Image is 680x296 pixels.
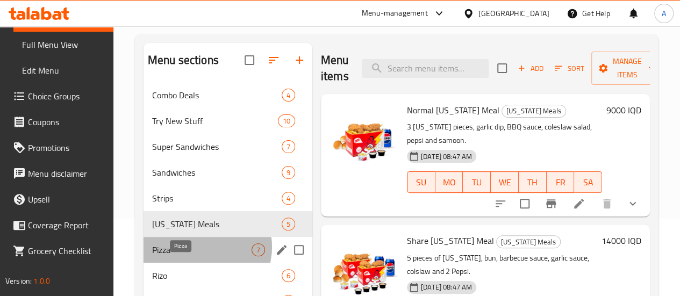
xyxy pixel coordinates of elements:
[13,32,113,57] a: Full Menu View
[478,8,549,19] div: [GEOGRAPHIC_DATA]
[152,89,282,102] span: Combo Deals
[282,271,295,281] span: 6
[600,55,655,82] span: Manage items
[144,185,312,211] div: Strips4
[28,244,105,257] span: Grocery Checklist
[491,171,519,193] button: WE
[152,243,252,256] span: Pizza
[28,115,105,128] span: Coupons
[502,105,566,117] span: [US_STATE] Meals
[548,60,591,77] span: Sort items
[282,193,295,204] span: 4
[513,192,536,215] span: Select to update
[602,233,641,248] h6: 14000 IQD
[28,167,105,180] span: Menu disclaimer
[513,60,548,77] span: Add item
[4,109,113,135] a: Coupons
[152,192,282,205] span: Strips
[22,64,105,77] span: Edit Menu
[435,171,463,193] button: MO
[555,62,584,75] span: Sort
[407,251,597,278] p: 5 pieces of [US_STATE], bun, barbecue sauce, garlic sauce, colslaw and 2 Pepsi.
[252,243,265,256] div: items
[407,102,499,118] span: Normal [US_STATE] Meal
[538,191,564,216] button: Branch-specific-item
[261,47,287,73] span: Sort sections
[13,57,113,83] a: Edit Menu
[662,8,666,19] span: A
[274,242,290,258] button: edit
[519,171,547,193] button: TH
[321,52,349,84] h2: Menu items
[594,191,620,216] button: delete
[152,166,282,179] div: Sandwiches
[467,175,486,190] span: TU
[572,197,585,210] a: Edit menu item
[620,191,646,216] button: show more
[28,219,105,232] span: Coverage Report
[491,57,513,80] span: Select section
[282,142,295,152] span: 7
[578,175,598,190] span: SA
[144,211,312,237] div: [US_STATE] Meals5
[497,236,560,248] span: [US_STATE] Meals
[33,274,50,288] span: 1.0.0
[144,82,312,108] div: Combo Deals4
[144,160,312,185] div: Sandwiches9
[4,238,113,264] a: Grocery Checklist
[488,191,513,216] button: sort-choices
[407,120,602,147] p: 3 [US_STATE] pieces, garlic dip, BBQ sauce, coleslaw salad, pepsi and samoon.
[282,219,295,229] span: 5
[440,175,459,190] span: MO
[278,116,295,126] span: 10
[28,90,105,103] span: Choice Groups
[513,60,548,77] button: Add
[282,140,295,153] div: items
[282,166,295,179] div: items
[4,161,113,186] a: Menu disclaimer
[144,237,312,263] div: Pizza7edit
[144,108,312,134] div: Try New Stuff10
[591,52,663,85] button: Manage items
[574,171,602,193] button: SA
[22,38,105,51] span: Full Menu View
[4,186,113,212] a: Upsell
[144,134,312,160] div: Super Sandwiches7
[144,263,312,288] div: Rizo6
[28,141,105,154] span: Promotions
[28,193,105,206] span: Upsell
[287,47,312,73] button: Add section
[282,90,295,100] span: 4
[463,171,491,193] button: TU
[152,218,282,230] span: [US_STATE] Meals
[282,168,295,178] span: 9
[626,197,639,210] svg: Show Choices
[152,140,282,153] span: Super Sandwiches
[552,60,587,77] button: Sort
[4,212,113,238] a: Coverage Report
[4,135,113,161] a: Promotions
[282,269,295,282] div: items
[412,175,431,190] span: SU
[551,175,570,190] span: FR
[362,59,489,78] input: search
[502,105,566,118] div: Kentucky Meals
[407,233,494,249] span: Share [US_STATE] Meal
[606,103,641,118] h6: 9000 IQD
[148,52,219,68] h2: Menu sections
[417,151,476,162] span: [DATE] 08:47 AM
[5,274,32,288] span: Version:
[496,235,561,248] div: Kentucky Meals
[516,62,545,75] span: Add
[152,114,278,127] span: Try New Stuff
[407,171,435,193] button: SU
[152,269,282,282] span: Rizo
[252,245,264,255] span: 7
[362,7,428,20] div: Menu-management
[4,83,113,109] a: Choice Groups
[238,49,261,71] span: Select all sections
